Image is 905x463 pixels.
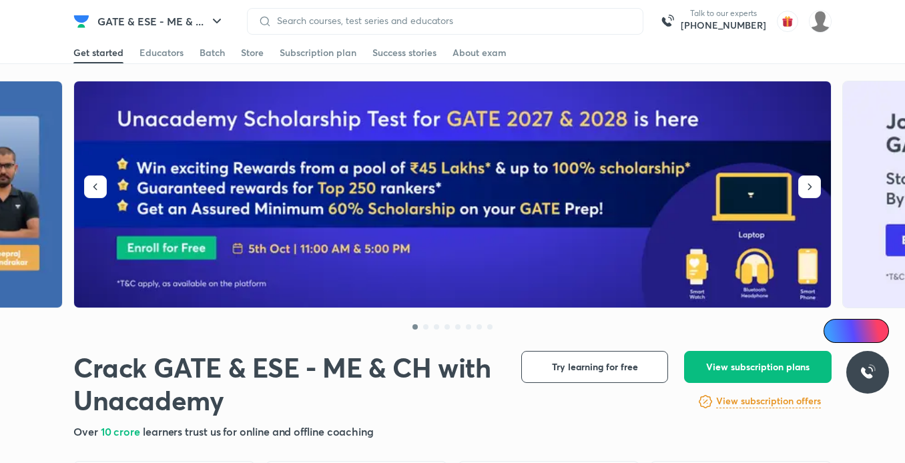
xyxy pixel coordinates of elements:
[716,394,821,408] h6: View subscription offers
[684,351,832,383] button: View subscription plans
[681,8,766,19] p: Talk to our experts
[73,46,123,59] div: Get started
[372,46,436,59] div: Success stories
[716,394,821,410] a: View subscription offers
[809,10,832,33] img: Mujtaba Ahsan
[73,13,89,29] img: Company Logo
[452,42,507,63] a: About exam
[139,42,184,63] a: Educators
[824,319,889,343] a: Ai Doubts
[777,11,798,32] img: avatar
[241,42,264,63] a: Store
[143,424,374,438] span: learners trust us for online and offline coaching
[272,15,632,26] input: Search courses, test series and educators
[372,42,436,63] a: Success stories
[706,360,810,374] span: View subscription plans
[832,326,842,336] img: Icon
[654,8,681,35] img: call-us
[552,360,638,374] span: Try learning for free
[860,364,876,380] img: ttu
[101,424,143,438] span: 10 crore
[280,42,356,63] a: Subscription plan
[139,46,184,59] div: Educators
[73,42,123,63] a: Get started
[73,424,101,438] span: Over
[681,19,766,32] a: [PHONE_NUMBER]
[200,46,225,59] div: Batch
[452,46,507,59] div: About exam
[241,46,264,59] div: Store
[846,326,881,336] span: Ai Doubts
[89,8,233,35] button: GATE & ESE - ME & ...
[200,42,225,63] a: Batch
[521,351,668,383] button: Try learning for free
[73,351,500,416] h1: Crack GATE & ESE - ME & CH with Unacademy
[280,46,356,59] div: Subscription plan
